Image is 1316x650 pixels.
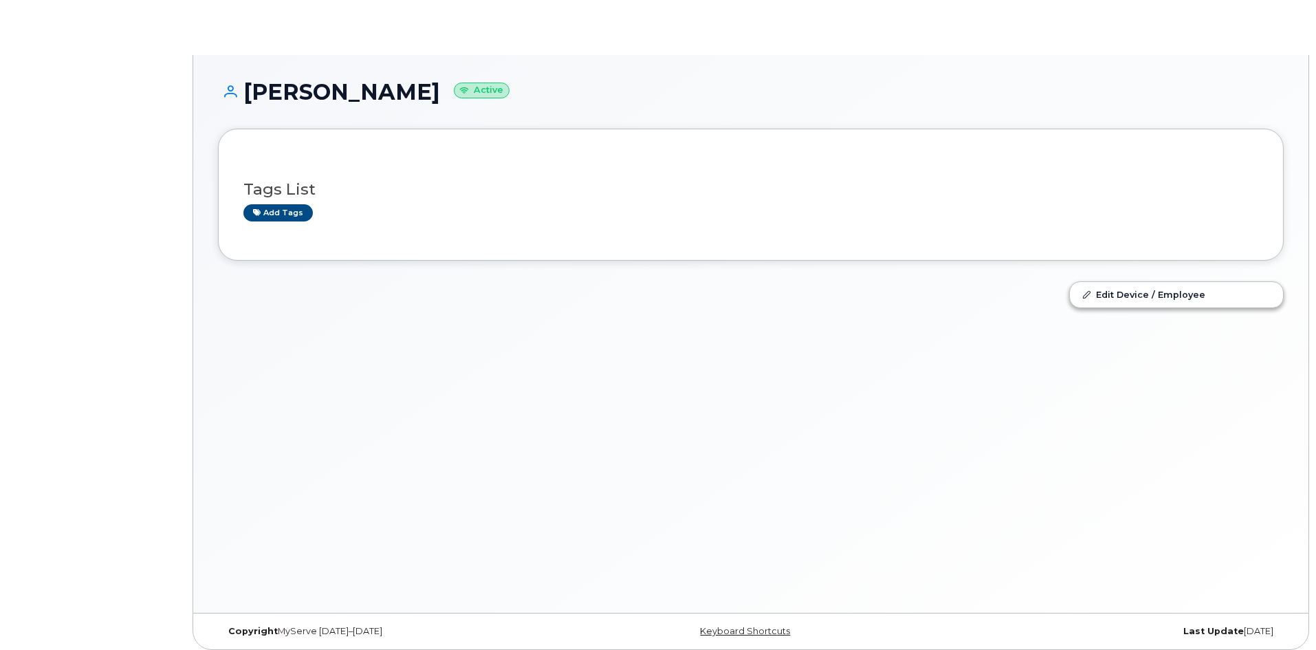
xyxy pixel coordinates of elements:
[218,626,573,637] div: MyServe [DATE]–[DATE]
[454,83,509,98] small: Active
[243,204,313,221] a: Add tags
[218,80,1284,104] h1: [PERSON_NAME]
[228,626,278,636] strong: Copyright
[1070,282,1283,307] a: Edit Device / Employee
[928,626,1284,637] div: [DATE]
[700,626,790,636] a: Keyboard Shortcuts
[1183,626,1244,636] strong: Last Update
[243,181,1258,198] h3: Tags List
